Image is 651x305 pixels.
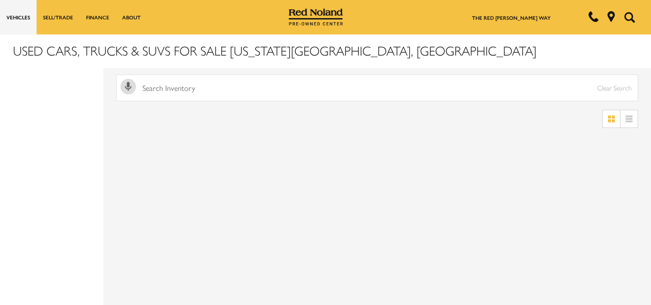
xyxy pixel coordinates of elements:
[289,12,343,20] a: Red Noland Pre-Owned
[120,79,136,94] svg: Click to toggle on voice search
[472,14,551,22] a: The Red [PERSON_NAME] Way
[621,0,638,34] button: Open the search field
[289,9,343,26] img: Red Noland Pre-Owned
[116,75,638,101] input: Search Inventory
